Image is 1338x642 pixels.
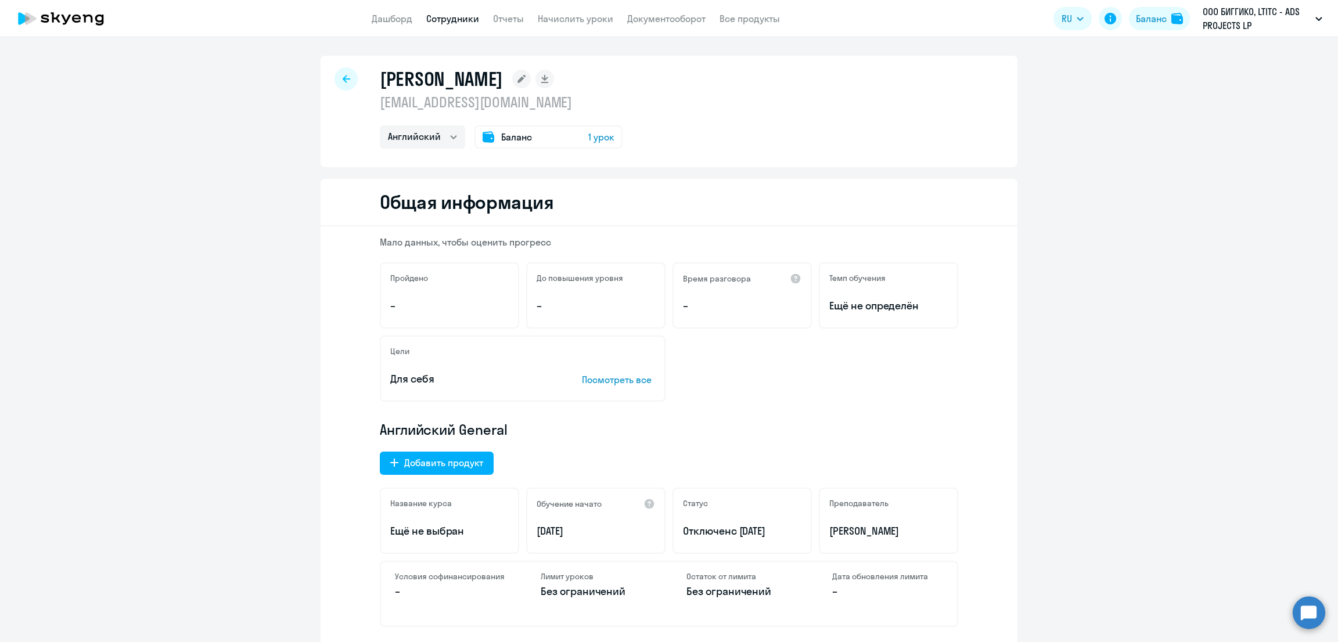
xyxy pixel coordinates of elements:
span: Баланс [501,130,532,144]
h4: Лимит уроков [541,571,652,582]
a: Сотрудники [426,13,479,24]
p: – [537,298,655,313]
p: [PERSON_NAME] [829,524,948,539]
a: Все продукты [720,13,780,24]
button: RU [1053,7,1092,30]
h5: Название курса [390,498,452,508]
button: ООО БИГГИКО, LTITC - ADS PROJECTS LP [1197,5,1328,33]
h5: Статус [683,498,708,508]
a: Начислить уроки [538,13,613,24]
h4: Остаток от лимита [686,571,797,582]
p: Без ограничений [686,584,797,599]
a: Дашборд [372,13,412,24]
p: [DATE] [537,524,655,539]
img: balance [1171,13,1183,24]
p: – [683,298,801,313]
span: 1 урок [588,130,614,144]
h5: Цели [390,346,409,356]
h1: [PERSON_NAME] [380,67,503,91]
h5: Темп обучения [829,273,886,283]
button: Добавить продукт [380,452,494,475]
h2: Общая информация [380,190,553,214]
p: – [832,584,943,599]
h4: Условия софинансирования [395,571,506,582]
h5: До повышения уровня [537,273,623,283]
p: [EMAIL_ADDRESS][DOMAIN_NAME] [380,93,623,111]
span: Ещё не определён [829,298,948,313]
span: Английский General [380,420,508,439]
p: – [395,584,506,599]
h5: Преподаватель [829,498,889,508]
a: Отчеты [493,13,524,24]
span: с [DATE] [731,524,766,538]
div: Добавить продукт [404,456,483,470]
h5: Обучение начато [537,499,602,509]
p: Отключен [683,524,801,539]
h4: Дата обновления лимита [832,571,943,582]
p: Без ограничений [541,584,652,599]
span: RU [1062,12,1072,26]
a: Документооборот [627,13,706,24]
div: Баланс [1136,12,1167,26]
h5: Время разговора [683,273,751,284]
p: Для себя [390,372,546,387]
p: Мало данных, чтобы оценить прогресс [380,236,958,248]
p: – [390,298,509,313]
p: ООО БИГГИКО, LTITC - ADS PROJECTS LP [1203,5,1311,33]
p: Посмотреть все [582,373,655,387]
p: Ещё не выбран [390,524,509,539]
h5: Пройдено [390,273,428,283]
button: Балансbalance [1129,7,1190,30]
